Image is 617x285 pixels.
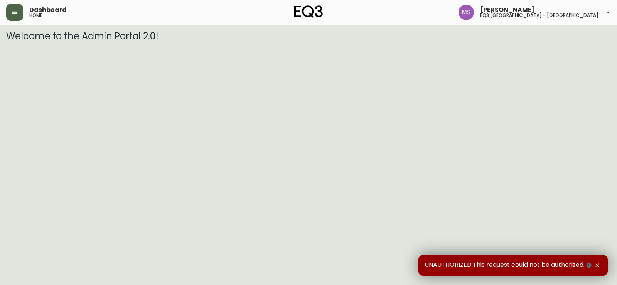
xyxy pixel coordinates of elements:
[480,7,534,13] span: [PERSON_NAME]
[425,261,593,270] span: UNAUTHORIZED:This request could not be authorized.
[29,7,67,13] span: Dashboard
[6,31,611,42] h3: Welcome to the Admin Portal 2.0!
[29,13,42,18] h5: home
[480,13,598,18] h5: eq3 [GEOGRAPHIC_DATA] - [GEOGRAPHIC_DATA]
[294,5,323,18] img: logo
[459,5,474,20] img: 1b6e43211f6f3cc0b0729c9049b8e7af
